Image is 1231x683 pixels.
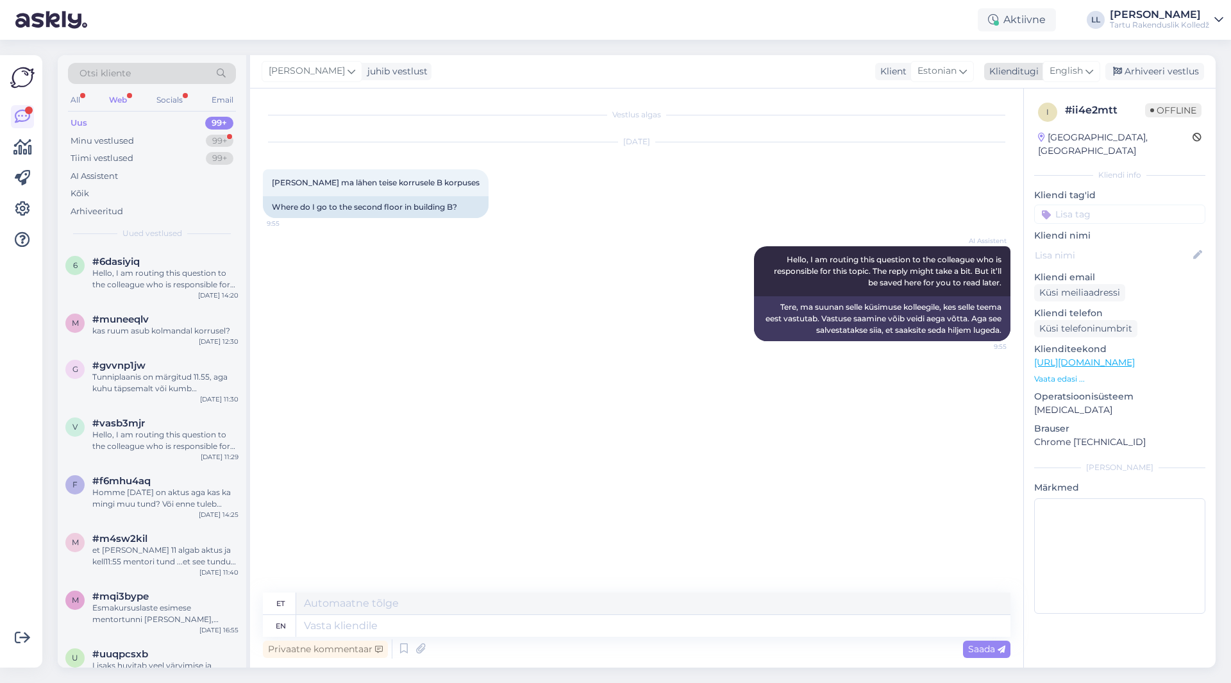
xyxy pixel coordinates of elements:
[1110,10,1223,30] a: [PERSON_NAME]Tartu Rakenduslik Kolledž
[1034,403,1205,417] p: [MEDICAL_DATA]
[1065,103,1145,118] div: # ii4e2mtt
[774,255,1003,287] span: Hello, I am routing this question to the colleague who is responsible for this topic. The reply m...
[209,92,236,108] div: Email
[1034,307,1205,320] p: Kliendi telefon
[71,152,133,165] div: Tiimi vestlused
[92,660,239,683] div: Lisaks huvitab veel värvimise ja pehmenduspesu teenus
[92,371,239,394] div: Tunniplaanis on märgitud 11.55, aga kuhu täpsemalt või kumb [PERSON_NAME] ei ole.
[1034,189,1205,202] p: Kliendi tag'id
[72,537,79,547] span: m
[272,178,480,187] span: [PERSON_NAME] ma lähen teise korrusele B korpuses
[92,314,149,325] span: #muneeqlv
[1034,390,1205,403] p: Operatsioonisüsteem
[875,65,907,78] div: Klient
[968,643,1005,655] span: Saada
[206,152,233,165] div: 99+
[263,641,388,658] div: Privaatne kommentaar
[68,92,83,108] div: All
[1145,103,1202,117] span: Offline
[1034,373,1205,385] p: Vaata edasi ...
[1050,64,1083,78] span: English
[92,602,239,625] div: Esmakursuslaste esimese mentortunni [PERSON_NAME], asukoht ja kuupäev on leitavad siit: [URL][DOM...
[1034,422,1205,435] p: Brauser
[72,422,78,432] span: v
[80,67,131,80] span: Otsi kliente
[1035,248,1191,262] input: Lisa nimi
[72,364,78,374] span: g
[263,196,489,218] div: Where do I go to the second floor in building B?
[199,568,239,577] div: [DATE] 11:40
[267,219,315,228] span: 9:55
[1034,342,1205,356] p: Klienditeekond
[206,135,233,148] div: 99+
[754,296,1010,341] div: Tere, ma suunan selle küsimuse kolleegile, kes selle teema eest vastutab. Vastuse saamine võib ve...
[72,653,78,662] span: u
[122,228,182,239] span: Uued vestlused
[1034,435,1205,449] p: Chrome [TECHNICAL_ID]
[1038,131,1193,158] div: [GEOGRAPHIC_DATA], [GEOGRAPHIC_DATA]
[1034,229,1205,242] p: Kliendi nimi
[978,8,1056,31] div: Aktiivne
[959,342,1007,351] span: 9:55
[92,487,239,510] div: Homme [DATE] on aktus aga kas ka mingi muu tund? Või enne tuleb oodata mentori kiri ära?
[10,65,35,90] img: Askly Logo
[92,648,148,660] span: #uuqpcsxb
[1034,284,1125,301] div: Küsi meiliaadressi
[1110,10,1209,20] div: [PERSON_NAME]
[1087,11,1105,29] div: LL
[92,325,239,337] div: kas ruum asub kolmandal korrusel?
[1034,357,1135,368] a: [URL][DOMAIN_NAME]
[984,65,1039,78] div: Klienditugi
[73,260,78,270] span: 6
[71,117,87,130] div: Uus
[72,480,78,489] span: f
[199,337,239,346] div: [DATE] 12:30
[201,452,239,462] div: [DATE] 11:29
[92,591,149,602] span: #mqi3bype
[198,291,239,300] div: [DATE] 14:20
[1105,63,1204,80] div: Arhiveeri vestlus
[205,117,233,130] div: 99+
[200,394,239,404] div: [DATE] 11:30
[1046,107,1049,117] span: i
[92,544,239,568] div: et [PERSON_NAME] 11 algab aktus ja kell11:55 mentori tund ...et see tundub kuidagi [PERSON_NAME]
[71,205,123,218] div: Arhiveeritud
[199,510,239,519] div: [DATE] 14:25
[276,615,286,637] div: en
[71,170,118,183] div: AI Assistent
[92,360,146,371] span: #gvvnp1jw
[1034,169,1205,181] div: Kliendi info
[92,417,145,429] span: #vasb3mjr
[92,533,147,544] span: #m4sw2kil
[154,92,185,108] div: Socials
[1110,20,1209,30] div: Tartu Rakenduslik Kolledž
[276,593,285,614] div: et
[1034,320,1137,337] div: Küsi telefoninumbrit
[362,65,428,78] div: juhib vestlust
[92,475,151,487] span: #f6mhu4aq
[71,135,134,148] div: Minu vestlused
[917,64,957,78] span: Estonian
[1034,205,1205,224] input: Lisa tag
[263,136,1010,148] div: [DATE]
[92,256,140,267] span: #6dasiyiq
[92,267,239,291] div: Hello, I am routing this question to the colleague who is responsible for this topic. The reply m...
[199,625,239,635] div: [DATE] 16:55
[1034,462,1205,473] div: [PERSON_NAME]
[71,187,89,200] div: Kõik
[1034,271,1205,284] p: Kliendi email
[1034,481,1205,494] p: Märkmed
[106,92,130,108] div: Web
[92,429,239,452] div: Hello, I am routing this question to the colleague who is responsible for this topic. The reply m...
[72,318,79,328] span: m
[959,236,1007,246] span: AI Assistent
[72,595,79,605] span: m
[263,109,1010,121] div: Vestlus algas
[269,64,345,78] span: [PERSON_NAME]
